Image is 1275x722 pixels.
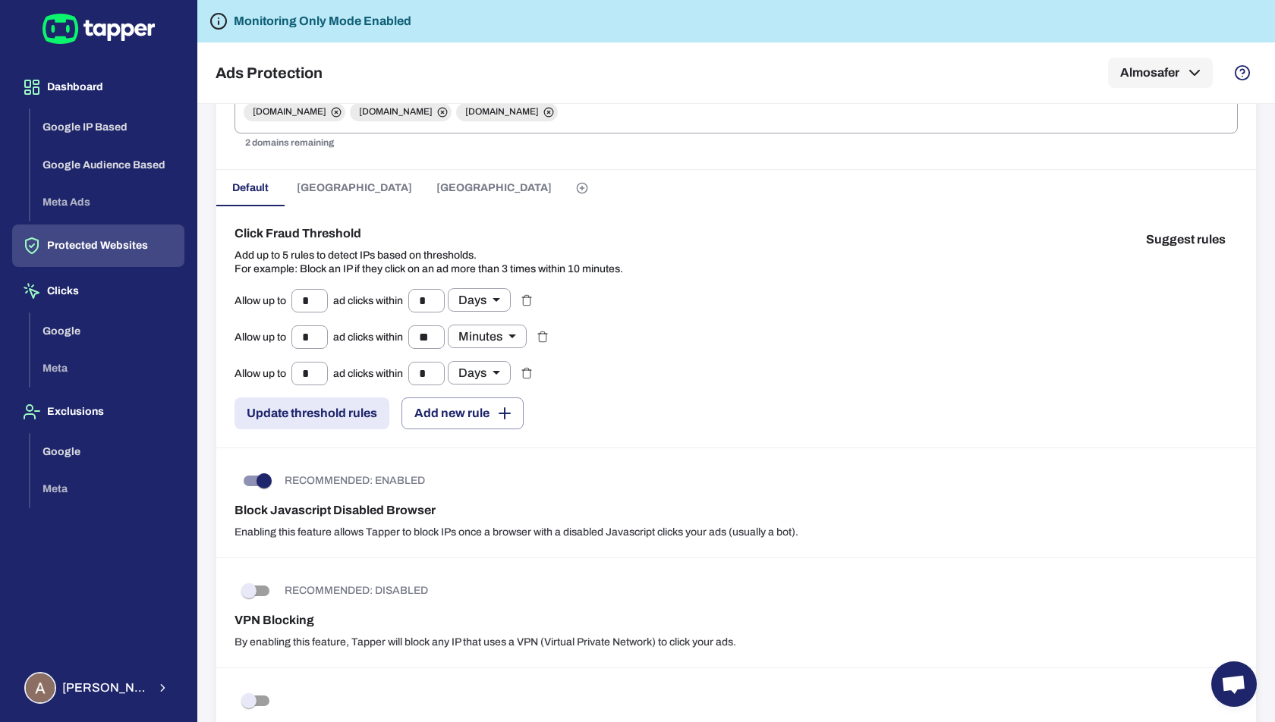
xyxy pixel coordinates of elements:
div: [DOMAIN_NAME] [456,103,558,121]
div: Allow up to ad clicks within [235,288,511,312]
p: 2 domains remaining [245,136,1227,151]
button: Google IP Based [30,108,184,146]
button: Exclusions [12,391,184,433]
button: Clicks [12,270,184,312]
svg: Tapper is not blocking any fraudulent activity for this domain [209,12,228,30]
span: [DOMAIN_NAME] [456,106,548,118]
button: Ahmed Sobih[PERSON_NAME] Sobih [12,666,184,710]
div: [DOMAIN_NAME] [350,103,452,121]
p: Enabling this feature allows Tapper to block IPs once a browser with a disabled Javascript clicks... [235,526,1238,539]
span: [DOMAIN_NAME] [244,106,335,118]
button: Protected Websites [12,224,184,267]
div: Allow up to ad clicks within [235,361,511,385]
span: [GEOGRAPHIC_DATA] [436,181,552,195]
button: Google [30,433,184,471]
div: Open chat [1211,661,1257,707]
button: Update threshold rules [235,397,389,429]
a: Google [30,323,184,336]
h5: Ads Protection [216,64,323,82]
button: Dashboard [12,66,184,108]
a: Google Audience Based [30,157,184,170]
div: Allow up to ad clicks within [235,325,527,349]
button: Almosafer [1108,58,1213,88]
h6: VPN Blocking [235,611,1238,629]
p: By enabling this feature, Tapper will block any IP that uses a VPN (Virtual Private Network) to c... [235,636,1238,649]
a: Protected Websites [12,238,184,251]
span: [PERSON_NAME] Sobih [62,680,147,695]
div: Minutes [448,325,527,348]
span: [DOMAIN_NAME] [350,106,442,118]
a: Exclusions [12,404,184,417]
span: Default [232,181,269,195]
div: [DOMAIN_NAME] [244,103,345,121]
button: Create custom rules [564,170,600,206]
p: Add up to 5 rules to detect IPs based on thresholds. For example: Block an IP if they click on an... [235,249,623,276]
img: Ahmed Sobih [26,673,55,702]
button: Add new rule [401,397,524,429]
h6: Click Fraud Threshold [235,224,623,243]
button: Google [30,312,184,350]
h6: Monitoring Only Mode Enabled [234,12,411,30]
div: Days [448,361,511,385]
div: Days [448,288,511,312]
a: Google IP Based [30,120,184,133]
a: Dashboard [12,80,184,93]
a: Clicks [12,284,184,297]
button: Google Audience Based [30,146,184,184]
button: Suggest rules [1134,224,1238,255]
h6: Block Javascript Disabled Browser [235,501,1238,520]
a: Google [30,444,184,457]
span: [GEOGRAPHIC_DATA] [297,181,412,195]
p: RECOMMENDED: ENABLED [285,474,425,488]
p: RECOMMENDED: DISABLED [285,584,428,598]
